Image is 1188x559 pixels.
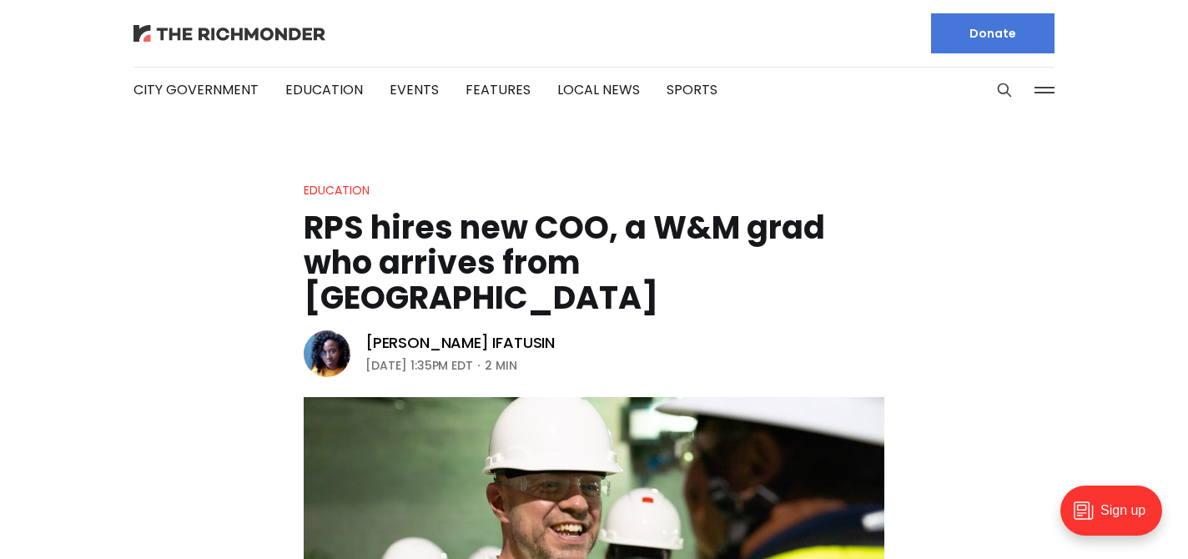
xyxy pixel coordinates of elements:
[304,330,350,377] img: Victoria A. Ifatusin
[992,78,1017,103] button: Search this site
[365,355,473,375] time: [DATE] 1:35PM EDT
[304,182,370,199] a: Education
[133,25,325,42] img: The Richmonder
[304,210,884,315] h1: RPS hires new COO, a W&M grad who arrives from [GEOGRAPHIC_DATA]
[390,80,439,99] a: Events
[485,355,517,375] span: 2 min
[365,333,555,353] a: [PERSON_NAME] Ifatusin
[1046,477,1188,559] iframe: portal-trigger
[133,80,259,99] a: City Government
[931,13,1055,53] a: Donate
[466,80,531,99] a: Features
[557,80,640,99] a: Local News
[285,80,363,99] a: Education
[667,80,717,99] a: Sports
